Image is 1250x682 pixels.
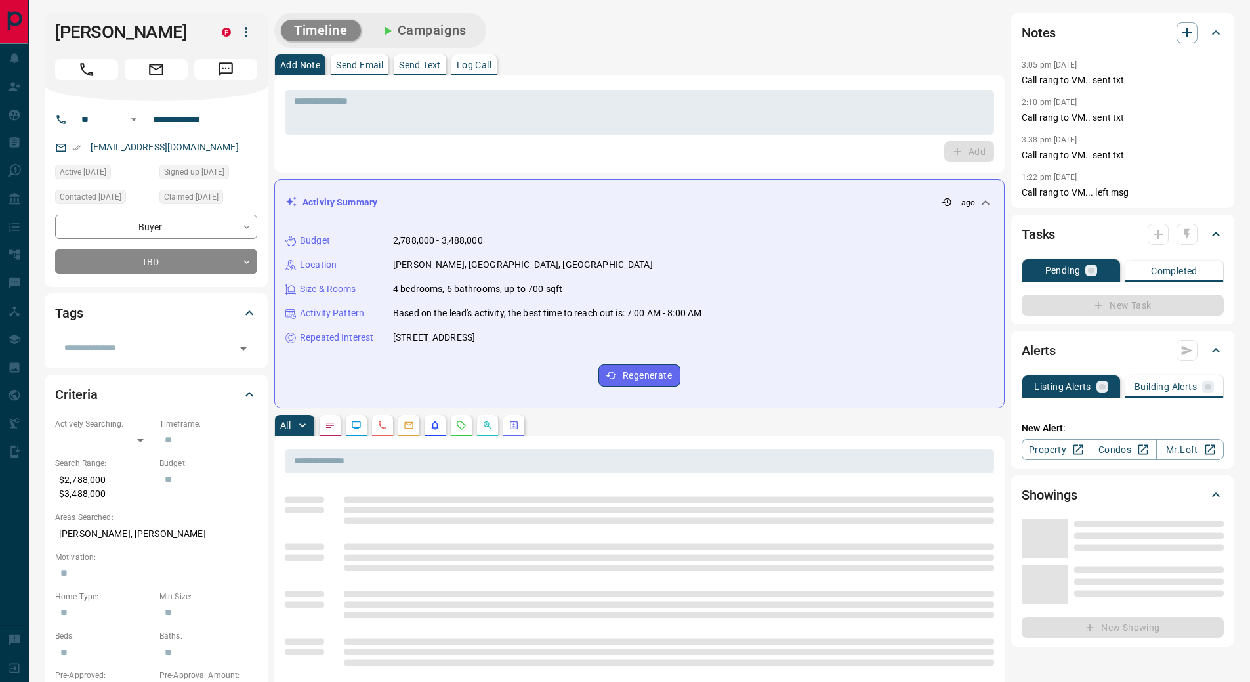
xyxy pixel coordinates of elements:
p: Size & Rooms [300,282,356,296]
p: Listing Alerts [1034,382,1091,391]
p: All [280,421,291,430]
svg: Listing Alerts [430,420,440,431]
h2: Criteria [55,384,98,405]
span: Call [55,59,118,80]
p: Send Email [336,60,383,70]
p: Call rang to VM.. sent txt [1022,148,1224,162]
p: Call rang to VM.. sent txt [1022,74,1224,87]
p: 3:38 pm [DATE] [1022,135,1077,144]
div: Criteria [55,379,257,410]
p: [PERSON_NAME], [GEOGRAPHIC_DATA], [GEOGRAPHIC_DATA] [393,258,653,272]
p: Budget: [159,458,257,469]
p: Pending [1045,266,1081,275]
p: Location [300,258,337,272]
p: Timeframe: [159,418,257,430]
span: Claimed [DATE] [164,190,219,203]
p: Budget [300,234,330,247]
p: 3:05 pm [DATE] [1022,60,1077,70]
p: [STREET_ADDRESS] [393,331,475,345]
p: Pre-Approved: [55,670,153,681]
svg: Calls [377,420,388,431]
h2: Alerts [1022,340,1056,361]
h2: Tasks [1022,224,1055,245]
a: Mr.Loft [1156,439,1224,460]
p: 1:22 pm [DATE] [1022,173,1077,182]
div: Wed Jul 23 2025 [159,165,257,183]
p: Baths: [159,630,257,642]
button: Campaigns [366,20,480,41]
svg: Agent Actions [509,420,519,431]
button: Regenerate [598,364,680,387]
p: 2:10 pm [DATE] [1022,98,1077,107]
p: Repeated Interest [300,331,373,345]
h1: [PERSON_NAME] [55,22,202,43]
h2: Tags [55,303,83,324]
p: Actively Searching: [55,418,153,430]
div: Wed Jul 23 2025 [159,190,257,208]
p: Send Text [399,60,441,70]
p: Search Range: [55,458,153,469]
a: Condos [1089,439,1156,460]
svg: Opportunities [482,420,493,431]
div: TBD [55,249,257,274]
span: Email [125,59,188,80]
button: Open [234,339,253,358]
span: Message [194,59,257,80]
span: Signed up [DATE] [164,165,224,179]
button: Open [126,112,142,127]
p: 4 bedrooms, 6 bathrooms, up to 700 sqft [393,282,562,296]
p: Based on the lead's activity, the best time to reach out is: 7:00 AM - 8:00 AM [393,307,701,320]
p: Min Size: [159,591,257,603]
p: Activity Summary [302,196,377,209]
p: Motivation: [55,551,257,563]
svg: Email Verified [72,143,81,152]
svg: Lead Browsing Activity [351,420,362,431]
svg: Requests [456,420,467,431]
h2: Notes [1022,22,1056,43]
a: Property [1022,439,1089,460]
div: Notes [1022,17,1224,49]
svg: Notes [325,420,335,431]
div: Alerts [1022,335,1224,366]
p: [PERSON_NAME], [PERSON_NAME] [55,523,257,545]
button: Timeline [281,20,361,41]
p: Add Note [280,60,320,70]
p: New Alert: [1022,421,1224,435]
p: $2,788,000 - $3,488,000 [55,469,153,505]
p: Log Call [457,60,491,70]
p: -- ago [955,197,975,209]
div: property.ca [222,28,231,37]
p: Home Type: [55,591,153,603]
h2: Showings [1022,484,1077,505]
p: Completed [1151,266,1198,276]
div: Tags [55,297,257,329]
p: Pre-Approval Amount: [159,670,257,681]
p: Beds: [55,630,153,642]
div: Wed Jul 23 2025 [55,165,153,183]
div: Buyer [55,215,257,239]
div: Tasks [1022,219,1224,250]
p: Activity Pattern [300,307,364,320]
svg: Emails [404,420,414,431]
div: Tue Sep 30 2025 [55,190,153,208]
p: Areas Searched: [55,511,257,523]
p: Building Alerts [1135,382,1197,391]
p: Call rang to VM... left msg [1022,186,1224,200]
div: Showings [1022,479,1224,511]
p: 2,788,000 - 3,488,000 [393,234,483,247]
span: Active [DATE] [60,165,106,179]
p: Call rang to VM.. sent txt [1022,111,1224,125]
div: Activity Summary-- ago [285,190,993,215]
span: Contacted [DATE] [60,190,121,203]
a: [EMAIL_ADDRESS][DOMAIN_NAME] [91,142,239,152]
